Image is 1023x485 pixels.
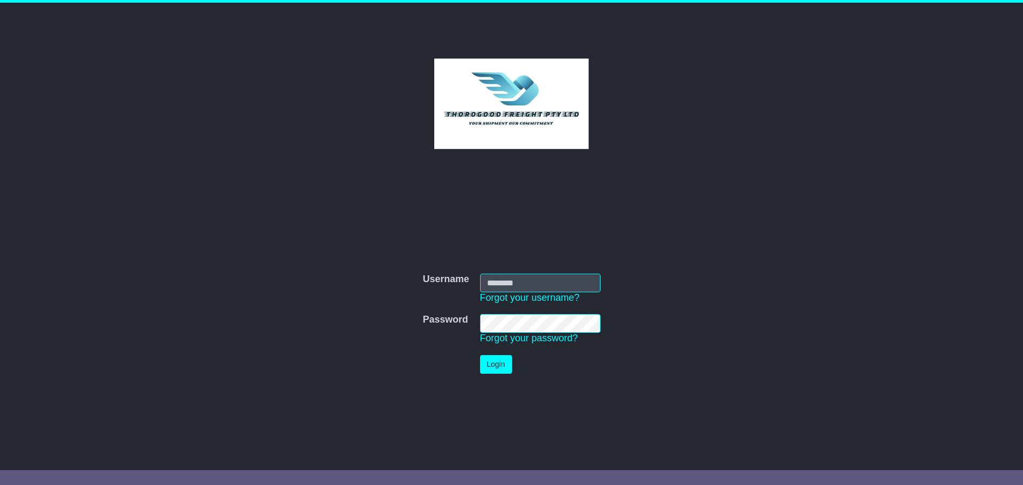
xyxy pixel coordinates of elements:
[434,59,589,149] img: Thorogood Freight Pty Ltd
[480,333,578,343] a: Forgot your password?
[480,355,512,374] button: Login
[423,314,468,326] label: Password
[480,292,580,303] a: Forgot your username?
[423,274,469,285] label: Username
